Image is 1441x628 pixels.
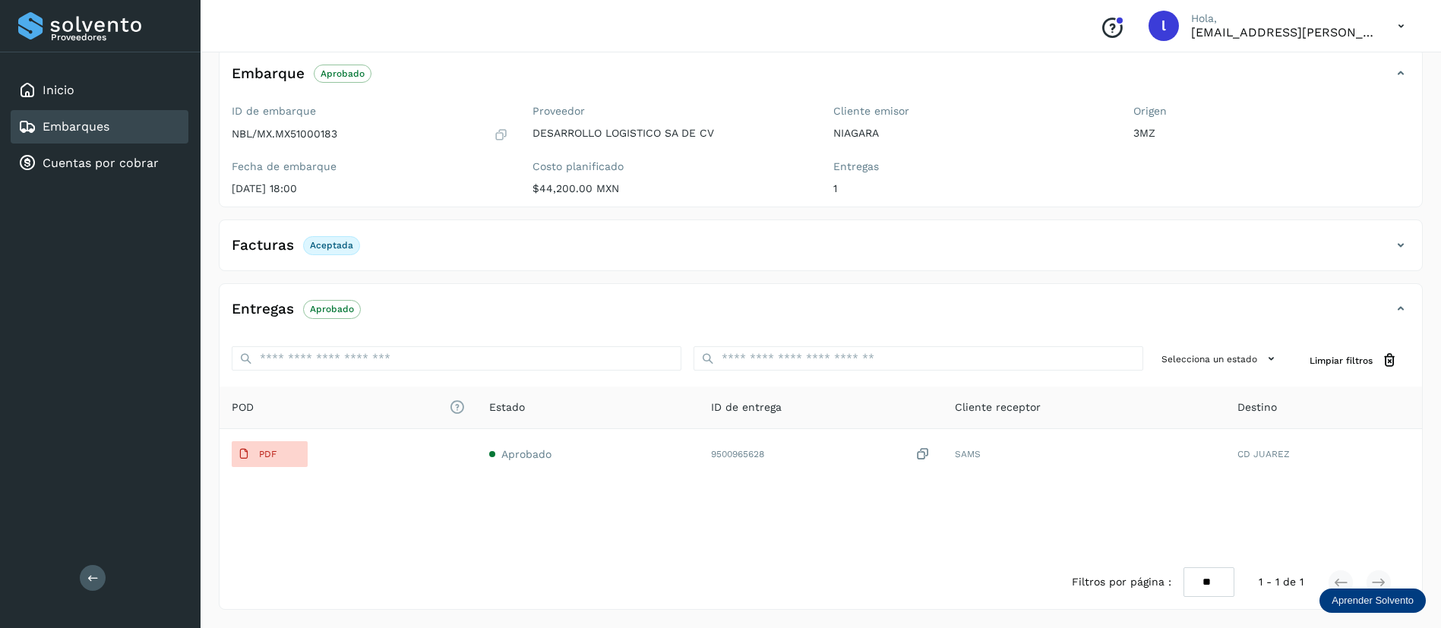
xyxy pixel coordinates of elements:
[220,61,1422,99] div: EmbarqueAprobado
[1155,346,1285,371] button: Selecciona un estado
[232,128,337,140] p: NBL/MX.MX51000183
[1191,12,1373,25] p: Hola,
[232,65,305,83] h4: Embarque
[51,32,182,43] p: Proveedores
[11,147,188,180] div: Cuentas por cobrar
[220,232,1422,270] div: FacturasAceptada
[833,160,1110,173] label: Entregas
[833,105,1110,118] label: Cliente emisor
[532,160,809,173] label: Costo planificado
[220,296,1422,334] div: EntregasAprobado
[310,240,353,251] p: Aceptada
[955,399,1041,415] span: Cliente receptor
[321,68,365,79] p: Aprobado
[1225,429,1422,479] td: CD JUAREZ
[43,119,109,134] a: Embarques
[232,160,508,173] label: Fecha de embarque
[711,447,931,462] div: 9500965628
[1259,574,1304,590] span: 1 - 1 de 1
[1237,399,1277,415] span: Destino
[310,304,354,314] p: Aprobado
[1310,354,1373,368] span: Limpiar filtros
[43,156,159,170] a: Cuentas por cobrar
[232,441,308,467] button: PDF
[43,83,74,97] a: Inicio
[232,399,465,415] span: POD
[11,110,188,144] div: Embarques
[259,449,277,459] p: PDF
[232,105,508,118] label: ID de embarque
[501,448,551,460] span: Aprobado
[489,399,525,415] span: Estado
[11,74,188,107] div: Inicio
[532,105,809,118] label: Proveedor
[1319,589,1426,613] div: Aprender Solvento
[532,127,809,140] p: DESARROLLO LOGISTICO SA DE CV
[1332,595,1414,607] p: Aprender Solvento
[833,127,1110,140] p: NIAGARA
[1072,574,1171,590] span: Filtros por página :
[232,182,508,195] p: [DATE] 18:00
[1297,346,1410,374] button: Limpiar filtros
[943,429,1225,479] td: SAMS
[1133,127,1410,140] p: 3MZ
[232,237,294,254] h4: Facturas
[1133,105,1410,118] label: Origen
[833,182,1110,195] p: 1
[232,301,294,318] h4: Entregas
[711,399,782,415] span: ID de entrega
[1191,25,1373,39] p: lauraamalia.castillo@xpertal.com
[532,182,809,195] p: $44,200.00 MXN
